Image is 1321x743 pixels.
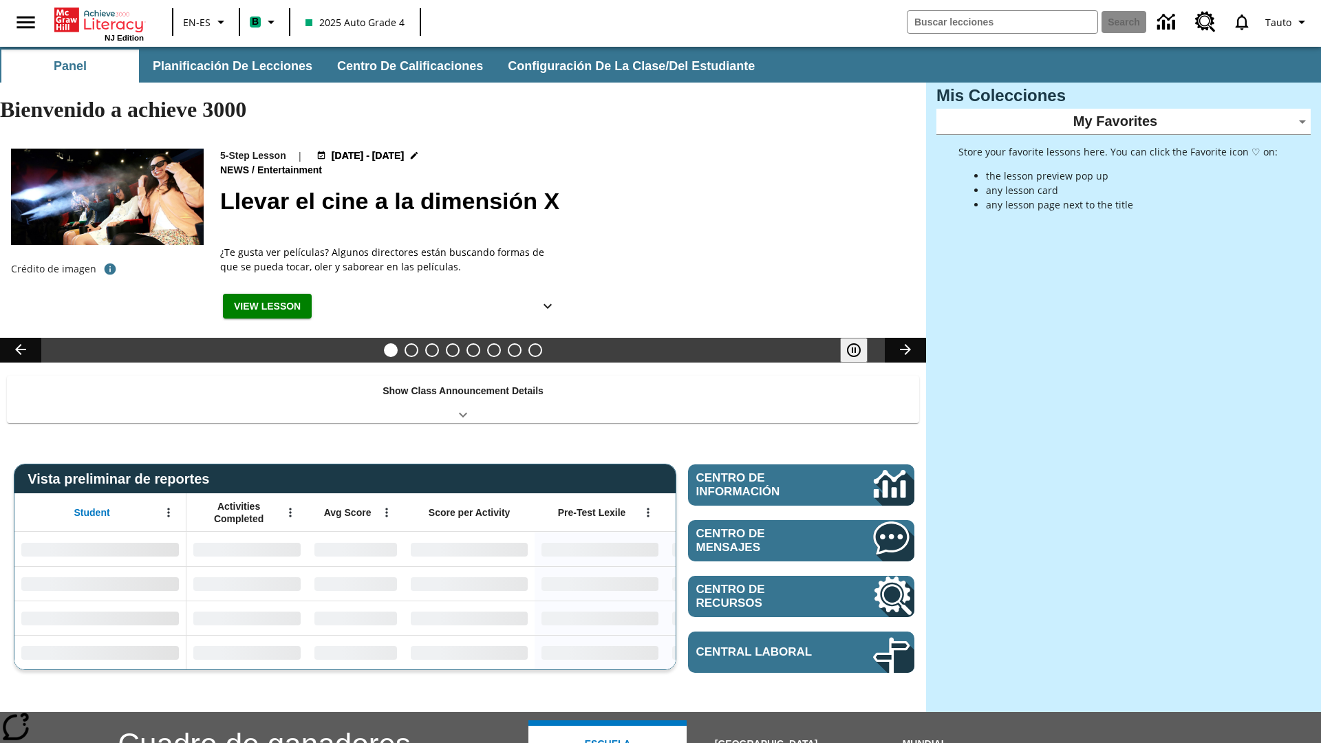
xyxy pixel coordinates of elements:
[958,144,1278,159] p: Store your favorite lessons here. You can click the Favorite icon ♡ on:
[186,532,308,566] div: No Data,
[326,50,494,83] button: Centro de calificaciones
[665,566,796,601] div: No Data,
[324,506,372,519] span: Avg Score
[280,502,301,523] button: Abrir menú
[487,343,501,357] button: Slide 6 Pre-release lesson
[638,502,658,523] button: Abrir menú
[688,520,914,561] a: Centro de mensajes
[332,149,404,163] span: [DATE] - [DATE]
[986,197,1278,212] li: any lesson page next to the title
[220,149,286,163] p: 5-Step Lesson
[142,50,323,83] button: Planificación de lecciones
[696,527,832,554] span: Centro de mensajes
[528,343,542,357] button: Slide 8 Sleepless in the Animal Kingdom
[252,13,259,30] span: B
[558,506,626,519] span: Pre-Test Lexile
[405,343,418,357] button: Slide 2 ¿Los autos del futuro?
[183,15,211,30] span: EN-ES
[186,601,308,635] div: No Data,
[907,11,1097,33] input: search field
[376,502,397,523] button: Abrir menú
[840,338,881,363] div: Pausar
[1260,10,1315,34] button: Perfil/Configuración
[688,632,914,673] a: Central laboral
[696,645,832,659] span: Central laboral
[54,6,144,34] a: Portada
[11,149,204,245] img: El panel situado frente a los asientos rocía con agua nebulizada al feliz público en un cine equi...
[425,343,439,357] button: Slide 3 ¿Lo quieres con papas fritas?
[220,184,910,219] h2: Llevar el cine a la dimensión X
[665,601,796,635] div: No Data,
[186,635,308,669] div: No Data,
[665,635,796,669] div: No Data,
[308,601,404,635] div: No Data,
[1265,15,1291,30] span: Tauto
[840,338,868,363] button: Pausar
[696,583,832,610] span: Centro de recursos
[96,257,124,281] button: Crédito de foto: The Asahi Shimbun vía Getty Images
[11,262,96,276] p: Crédito de imagen
[986,183,1278,197] li: any lesson card
[688,464,914,506] a: Centro de información
[105,34,144,42] span: NJ Edition
[220,245,564,274] div: ¿Te gusta ver películas? Algunos directores están buscando formas de que se pueda tocar, oler y s...
[446,343,460,357] button: Slide 4 ¿Cuál es la gran idea?
[308,566,404,601] div: No Data,
[305,15,405,30] span: 2025 Auto Grade 4
[252,164,255,175] span: /
[384,343,398,357] button: Slide 1 Llevar el cine a la dimensión X
[508,343,522,357] button: Slide 7 Career Lesson
[936,109,1311,135] div: My Favorites
[314,149,422,163] button: Aug 18 - Aug 24 Elegir fechas
[688,576,914,617] a: Centro de recursos, Se abrirá en una pestaña nueva.
[7,376,919,423] div: Show Class Announcement Details
[54,5,144,42] div: Portada
[1,50,139,83] button: Panel
[74,506,110,519] span: Student
[308,532,404,566] div: No Data,
[1187,3,1224,41] a: Centro de recursos, Se abrirá en una pestaña nueva.
[1149,3,1187,41] a: Centro de información
[534,294,561,319] button: Ver más
[665,532,796,566] div: No Data,
[193,500,284,525] span: Activities Completed
[936,86,1311,105] h3: Mis Colecciones
[696,471,826,499] span: Centro de información
[158,502,179,523] button: Abrir menú
[257,163,325,178] span: Entertainment
[244,10,285,34] button: Boost El color de la clase es verde menta. Cambiar el color de la clase.
[223,294,312,319] button: View Lesson
[308,635,404,669] div: No Data,
[178,10,235,34] button: Language: EN-ES, Selecciona un idioma
[220,163,252,178] span: News
[1224,4,1260,40] a: Notificaciones
[497,50,766,83] button: Configuración de la clase/del estudiante
[186,566,308,601] div: No Data,
[297,149,303,163] span: |
[6,2,46,43] button: Abrir el menú lateral
[466,343,480,357] button: Slide 5 Una idea, mucho trabajo
[986,169,1278,183] li: the lesson preview pop up
[28,471,216,487] span: Vista preliminar de reportes
[383,384,544,398] p: Show Class Announcement Details
[885,338,926,363] button: Carrusel de lecciones, seguir
[429,506,511,519] span: Score per Activity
